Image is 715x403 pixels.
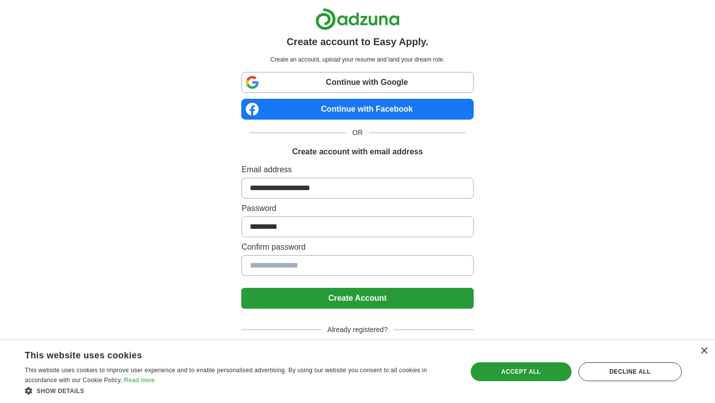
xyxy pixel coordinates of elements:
span: Already registered? [321,325,393,335]
div: This website uses cookies [25,346,429,361]
div: Decline all [578,362,682,381]
a: Continue with Google [241,72,473,93]
label: Password [241,202,473,214]
span: Show details [37,388,84,395]
span: This website uses cookies to improve user experience and to enable personalised advertising. By u... [25,367,427,384]
button: Create Account [241,288,473,309]
a: Read more, opens a new window [124,377,155,384]
a: Continue with Facebook [241,99,473,120]
h1: Create account with email address [292,146,423,158]
label: Email address [241,164,473,176]
h1: Create account to Easy Apply. [286,34,429,49]
div: Close [700,347,708,355]
p: Create an account, upload your resume and land your dream role. [243,55,471,64]
label: Confirm password [241,241,473,253]
div: Show details [25,386,454,396]
div: Accept all [471,362,572,381]
img: Adzuna logo [315,8,400,30]
span: OR [347,128,369,138]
